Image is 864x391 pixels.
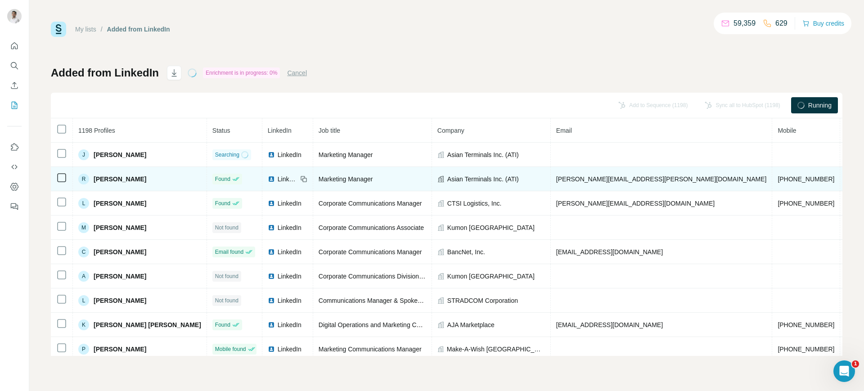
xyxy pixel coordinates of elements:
[75,26,96,33] a: My lists
[556,321,663,328] span: [EMAIL_ADDRESS][DOMAIN_NAME]
[778,175,834,183] span: [PHONE_NUMBER]
[447,223,535,232] span: Kumon [GEOGRAPHIC_DATA]
[94,296,146,305] span: [PERSON_NAME]
[7,198,22,215] button: Feedback
[78,222,89,233] div: M
[556,248,663,256] span: [EMAIL_ADDRESS][DOMAIN_NAME]
[778,200,834,207] span: [PHONE_NUMBER]
[94,199,146,208] span: [PERSON_NAME]
[268,346,275,353] img: LinkedIn logo
[447,199,502,208] span: CTSI Logistics, Inc.
[556,127,572,134] span: Email
[268,175,275,183] img: LinkedIn logo
[268,321,275,328] img: LinkedIn logo
[268,151,275,158] img: LinkedIn logo
[51,66,159,80] h1: Added from LinkedIn
[278,223,301,232] span: LinkedIn
[94,247,146,256] span: [PERSON_NAME]
[778,346,834,353] span: [PHONE_NUMBER]
[437,127,464,134] span: Company
[556,200,715,207] span: [PERSON_NAME][EMAIL_ADDRESS][DOMAIN_NAME]
[215,297,238,305] span: Not found
[78,149,89,160] div: J
[319,151,373,158] span: Marketing Manager
[78,127,115,134] span: 1198 Profiles
[101,25,103,34] li: /
[556,175,767,183] span: [PERSON_NAME][EMAIL_ADDRESS][PERSON_NAME][DOMAIN_NAME]
[833,360,855,382] iframe: Intercom live chat
[278,296,301,305] span: LinkedIn
[852,360,859,368] span: 1
[278,247,301,256] span: LinkedIn
[215,345,246,353] span: Mobile found
[447,272,535,281] span: Kumon [GEOGRAPHIC_DATA]
[7,159,22,175] button: Use Surfe API
[778,321,834,328] span: [PHONE_NUMBER]
[94,272,146,281] span: [PERSON_NAME]
[808,101,832,110] span: Running
[7,97,22,113] button: My lists
[215,321,230,329] span: Found
[447,247,485,256] span: BancNet, Inc.
[7,139,22,155] button: Use Surfe on LinkedIn
[319,175,373,183] span: Marketing Manager
[278,175,297,184] span: LinkedIn
[107,25,170,34] div: Added from LinkedIn
[78,198,89,209] div: L
[215,175,230,183] span: Found
[7,77,22,94] button: Enrich CSV
[268,224,275,231] img: LinkedIn logo
[447,345,545,354] span: Make-A-Wish [GEOGRAPHIC_DATA]
[287,68,307,77] button: Cancel
[268,200,275,207] img: LinkedIn logo
[319,297,440,304] span: Communications Manager & Spokesperson
[802,17,844,30] button: Buy credits
[215,224,238,232] span: Not found
[778,127,796,134] span: Mobile
[94,320,201,329] span: [PERSON_NAME] [PERSON_NAME]
[7,38,22,54] button: Quick start
[319,200,422,207] span: Corporate Communications Manager
[215,272,238,280] span: Not found
[212,127,230,134] span: Status
[94,150,146,159] span: [PERSON_NAME]
[94,345,146,354] span: [PERSON_NAME]
[215,248,243,256] span: Email found
[278,150,301,159] span: LinkedIn
[78,344,89,355] div: P
[7,58,22,74] button: Search
[447,320,495,329] span: AJA Marketplace
[51,22,66,37] img: Surfe Logo
[94,223,146,232] span: [PERSON_NAME]
[94,175,146,184] span: [PERSON_NAME]
[268,273,275,280] img: LinkedIn logo
[7,9,22,23] img: Avatar
[268,297,275,304] img: LinkedIn logo
[733,18,756,29] p: 59,359
[268,127,292,134] span: LinkedIn
[278,345,301,354] span: LinkedIn
[319,273,441,280] span: Corporate Communications Division Leader
[319,248,422,256] span: Corporate Communications Manager
[78,295,89,306] div: L
[78,247,89,257] div: C
[215,199,230,207] span: Found
[78,271,89,282] div: A
[78,174,89,184] div: R
[775,18,787,29] p: 629
[447,296,518,305] span: STRADCOM Corporation
[319,127,340,134] span: Job title
[268,248,275,256] img: LinkedIn logo
[319,224,424,231] span: Corporate Communications Associate
[278,199,301,208] span: LinkedIn
[447,150,519,159] span: Asian Terminals Inc. (ATI)
[278,272,301,281] span: LinkedIn
[7,179,22,195] button: Dashboard
[278,320,301,329] span: LinkedIn
[215,151,239,159] span: Searching
[78,319,89,330] div: K
[319,346,422,353] span: Marketing Communications Manager
[319,321,486,328] span: Digital Operations and Marketing Communications Manager
[203,67,280,78] div: Enrichment is in progress: 0%
[447,175,519,184] span: Asian Terminals Inc. (ATI)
